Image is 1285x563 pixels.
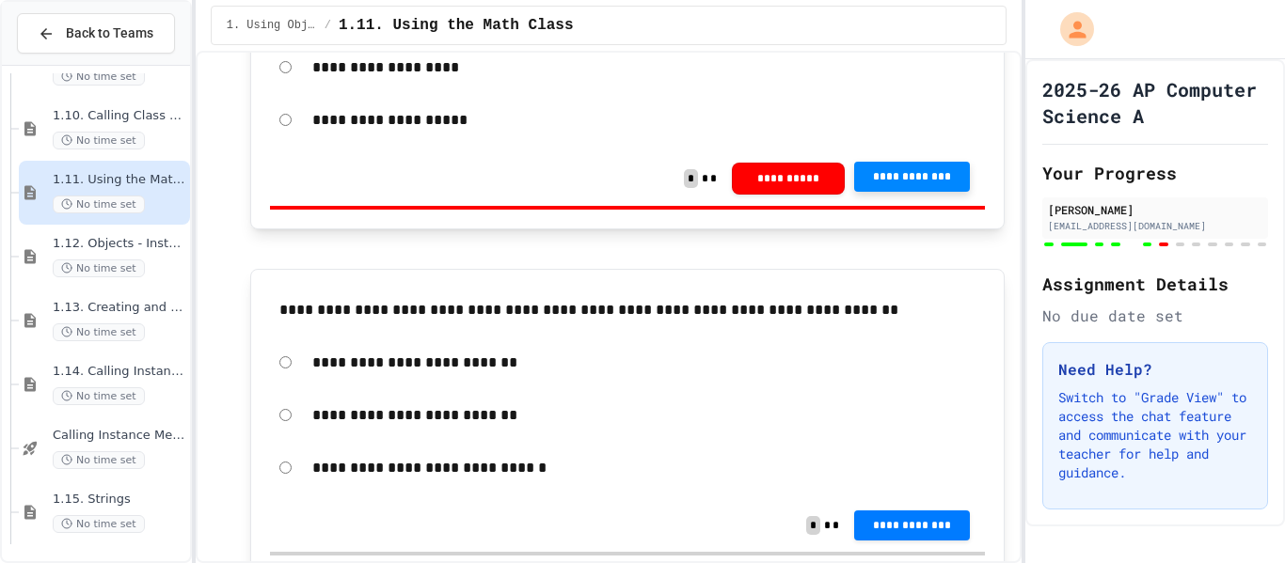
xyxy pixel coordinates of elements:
span: 1.11. Using the Math Class [339,14,574,37]
span: No time set [53,451,145,469]
h2: Your Progress [1042,160,1268,186]
span: No time set [53,132,145,149]
div: No due date set [1042,305,1268,327]
span: No time set [53,195,145,213]
div: My Account [1040,8,1099,51]
p: Switch to "Grade View" to access the chat feature and communicate with your teacher for help and ... [1058,388,1252,482]
span: No time set [53,68,145,86]
span: No time set [53,259,145,277]
span: Calling Instance Methods - Topic 1.14 [53,428,186,444]
span: 1.12. Objects - Instances of Classes [53,236,186,252]
h2: Assignment Details [1042,271,1268,297]
h1: 2025-26 AP Computer Science A [1042,76,1268,129]
h3: Need Help? [1058,358,1252,381]
span: 1. Using Objects and Methods [227,18,317,33]
span: 1.14. Calling Instance Methods [53,364,186,380]
span: No time set [53,323,145,341]
span: / [325,18,331,33]
span: Back to Teams [66,23,153,43]
span: 1.11. Using the Math Class [53,172,186,188]
span: 1.15. Strings [53,492,186,508]
span: 1.10. Calling Class Methods [53,108,186,124]
span: No time set [53,387,145,405]
span: No time set [53,515,145,533]
span: 1.13. Creating and Initializing Objects: Constructors [53,300,186,316]
div: [EMAIL_ADDRESS][DOMAIN_NAME] [1048,219,1262,233]
div: [PERSON_NAME] [1048,201,1262,218]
